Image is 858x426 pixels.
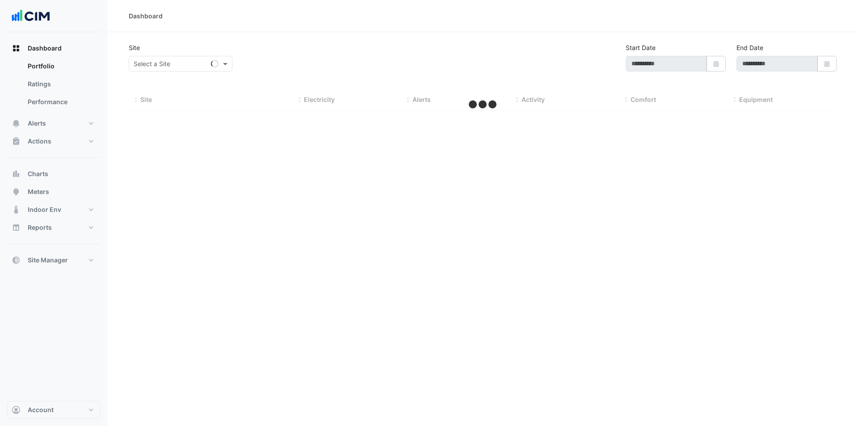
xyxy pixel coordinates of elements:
[11,7,51,25] img: Company Logo
[28,205,61,214] span: Indoor Env
[28,169,48,178] span: Charts
[631,96,656,103] span: Comfort
[28,119,46,128] span: Alerts
[7,39,100,57] button: Dashboard
[12,256,21,265] app-icon: Site Manager
[140,96,152,103] span: Site
[129,11,163,21] div: Dashboard
[304,96,335,103] span: Electricity
[28,223,52,232] span: Reports
[7,401,100,419] button: Account
[7,57,100,114] div: Dashboard
[12,169,21,178] app-icon: Charts
[739,96,773,103] span: Equipment
[21,75,100,93] a: Ratings
[12,137,21,146] app-icon: Actions
[522,96,545,103] span: Activity
[28,137,51,146] span: Actions
[736,43,763,52] label: End Date
[28,44,62,53] span: Dashboard
[12,44,21,53] app-icon: Dashboard
[12,223,21,232] app-icon: Reports
[7,165,100,183] button: Charts
[28,187,49,196] span: Meters
[626,43,656,52] label: Start Date
[21,57,100,75] a: Portfolio
[7,132,100,150] button: Actions
[7,114,100,132] button: Alerts
[12,187,21,196] app-icon: Meters
[28,405,54,414] span: Account
[129,43,140,52] label: Site
[28,256,68,265] span: Site Manager
[21,93,100,111] a: Performance
[7,183,100,201] button: Meters
[7,251,100,269] button: Site Manager
[7,201,100,219] button: Indoor Env
[7,219,100,236] button: Reports
[12,205,21,214] app-icon: Indoor Env
[412,96,431,103] span: Alerts
[12,119,21,128] app-icon: Alerts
